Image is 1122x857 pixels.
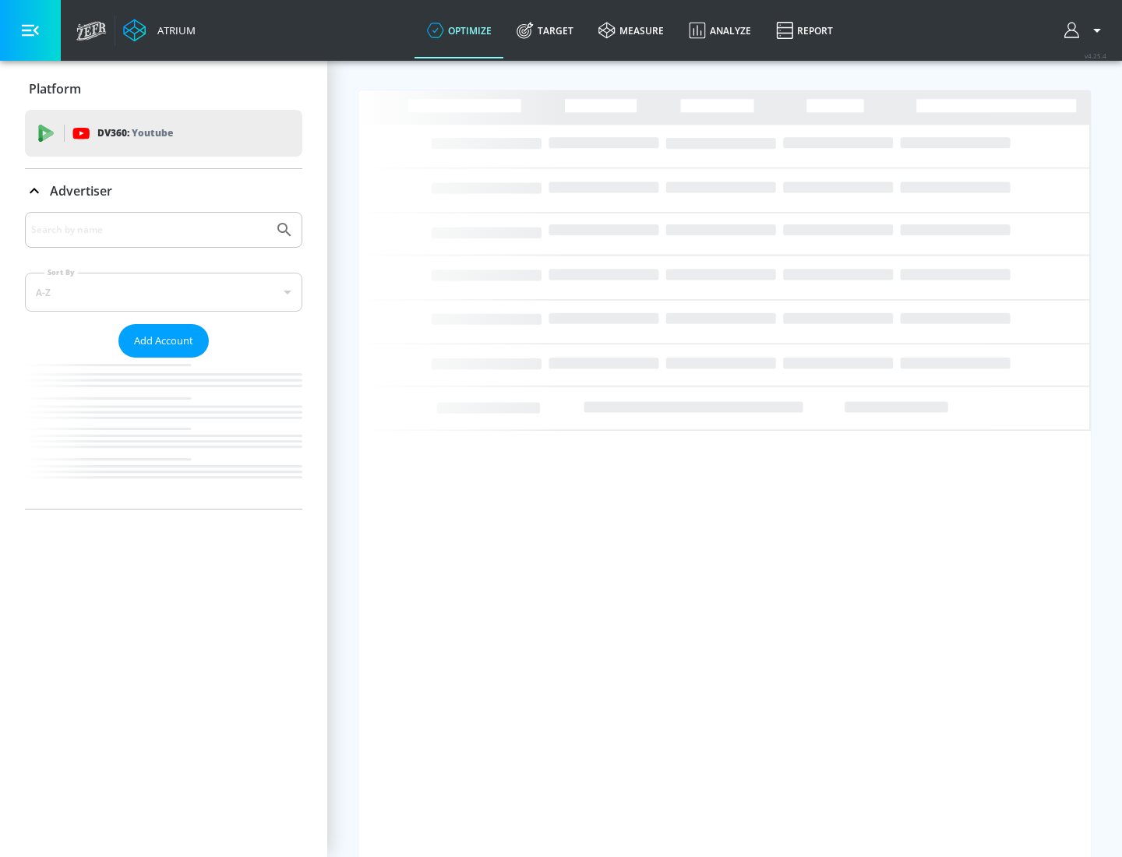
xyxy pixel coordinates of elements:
div: Platform [25,67,302,111]
a: optimize [415,2,504,58]
label: Sort By [44,267,78,277]
a: measure [586,2,676,58]
nav: list of Advertiser [25,358,302,509]
a: Atrium [123,19,196,42]
a: Analyze [676,2,764,58]
p: Youtube [132,125,173,141]
span: Add Account [134,332,193,350]
div: Advertiser [25,212,302,509]
div: DV360: Youtube [25,110,302,157]
a: Target [504,2,586,58]
p: DV360: [97,125,173,142]
div: Atrium [151,23,196,37]
div: A-Z [25,273,302,312]
span: v 4.25.4 [1085,51,1106,60]
div: Advertiser [25,169,302,213]
button: Add Account [118,324,209,358]
input: Search by name [31,220,267,240]
p: Platform [29,80,81,97]
a: Report [764,2,845,58]
p: Advertiser [50,182,112,199]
